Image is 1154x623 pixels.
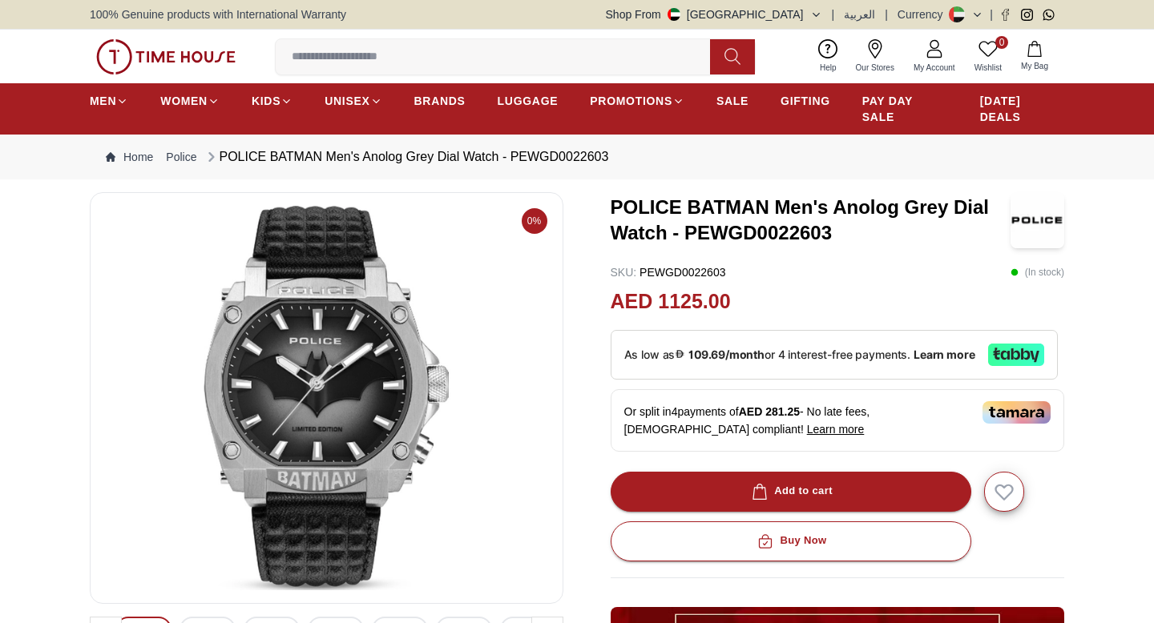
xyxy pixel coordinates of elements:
[498,86,559,115] a: LUGGAGE
[832,6,835,22] span: |
[414,93,466,109] span: BRANDS
[1043,9,1055,21] a: Whatsapp
[716,93,748,109] span: SALE
[611,389,1065,452] div: Or split in 4 payments of - No late fees, [DEMOGRAPHIC_DATA] compliant!
[999,9,1011,21] a: Facebook
[160,93,208,109] span: WOMEN
[96,39,236,74] img: ...
[611,266,637,279] span: SKU :
[611,195,1011,246] h3: POLICE BATMAN Men's Anolog Grey Dial Watch - PEWGD0022603
[668,8,680,21] img: United Arab Emirates
[325,93,369,109] span: UNISEX
[885,6,888,22] span: |
[781,86,830,115] a: GIFTING
[106,149,153,165] a: Home
[90,93,116,109] span: MEN
[611,521,971,561] button: Buy Now
[522,208,547,234] span: 0%
[716,86,748,115] a: SALE
[166,149,196,165] a: Police
[968,62,1008,74] span: Wishlist
[611,287,731,317] h2: AED 1125.00
[862,86,948,131] a: PAY DAY SALE
[849,62,901,74] span: Our Stores
[325,86,381,115] a: UNISEX
[965,36,1011,77] a: 0Wishlist
[748,482,833,500] div: Add to cart
[590,93,672,109] span: PROMOTIONS
[980,93,1064,125] span: [DATE] DEALS
[813,62,843,74] span: Help
[846,36,904,77] a: Our Stores
[90,86,128,115] a: MEN
[983,401,1051,424] img: Tamara
[990,6,993,22] span: |
[252,86,293,115] a: KIDS
[498,93,559,109] span: LUGGAGE
[739,405,800,418] span: AED 281.25
[414,86,466,115] a: BRANDS
[810,36,846,77] a: Help
[1011,264,1064,280] p: ( In stock )
[844,6,875,22] button: العربية
[611,472,971,512] button: Add to cart
[995,36,1008,49] span: 0
[160,86,220,115] a: WOMEN
[611,264,726,280] p: PEWGD0022603
[90,135,1064,179] nav: Breadcrumb
[204,147,609,167] div: POLICE BATMAN Men's Anolog Grey Dial Watch - PEWGD0022603
[1011,192,1064,248] img: POLICE BATMAN Men's Anolog Grey Dial Watch - PEWGD0022603
[862,93,948,125] span: PAY DAY SALE
[103,206,550,590] img: POLICE BATMAN Men's Anolog Grey Dial Watch - PEWGD0022603
[898,6,950,22] div: Currency
[1015,60,1055,72] span: My Bag
[980,86,1064,131] a: [DATE] DEALS
[781,93,830,109] span: GIFTING
[754,532,826,550] div: Buy Now
[590,86,684,115] a: PROMOTIONS
[1011,38,1058,75] button: My Bag
[1021,9,1033,21] a: Instagram
[252,93,280,109] span: KIDS
[907,62,962,74] span: My Account
[90,6,346,22] span: 100% Genuine products with International Warranty
[606,6,822,22] button: Shop From[GEOGRAPHIC_DATA]
[807,423,865,436] span: Learn more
